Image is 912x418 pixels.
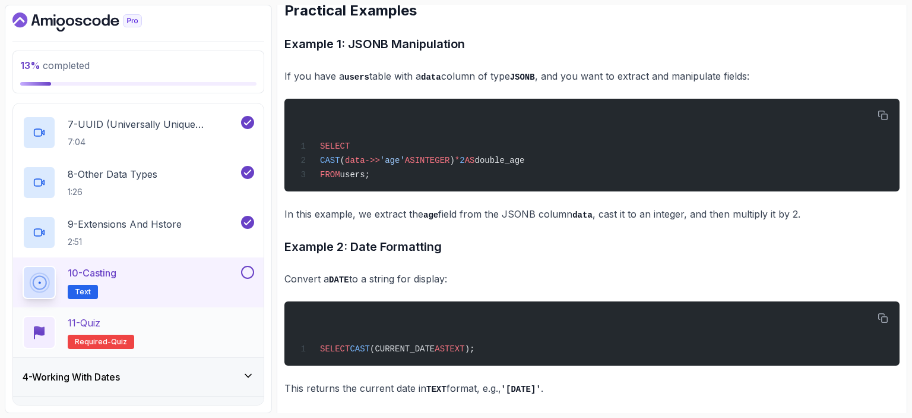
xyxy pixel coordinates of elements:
span: ) [449,156,454,165]
h2: Practical Examples [284,1,900,20]
span: 13 % [20,59,40,71]
button: 11-QuizRequired-quiz [23,316,254,349]
span: quiz [111,337,127,347]
p: 7:04 [68,136,239,148]
button: 9-Extensions And Hstore2:51 [23,216,254,249]
span: 'age' [380,156,405,165]
h3: 4 - Working With Dates [23,370,120,384]
span: INTEGER [415,156,450,165]
button: 8-Other Data Types1:26 [23,166,254,199]
button: 7-UUID (Universally Unique Identifier)7:04 [23,116,254,149]
span: AS [435,344,445,354]
span: completed [20,59,90,71]
span: SELECT [320,142,350,151]
span: Required- [75,337,111,347]
p: If you have a table with a column of type , and you want to extract and manipulate fields: [284,68,900,85]
span: CAST [320,156,340,165]
p: This returns the current date in format, e.g., . [284,380,900,397]
p: 1:26 [68,186,157,198]
p: 10 - Casting [68,266,116,280]
a: Dashboard [12,12,169,32]
h3: Example 1: JSONB Manipulation [284,34,900,54]
span: 2 [460,156,464,165]
p: 7 - UUID (Universally Unique Identifier) [68,117,239,131]
span: SELECT [320,344,350,354]
code: JSONB [510,73,535,82]
span: data->> [345,156,380,165]
code: TEXT [426,385,446,394]
span: TEXT [445,344,465,354]
p: In this example, we extract the field from the JSONB column , cast it to an integer, and then mul... [284,206,900,223]
span: AS [465,156,475,165]
code: data [421,73,441,82]
span: Text [75,287,91,297]
p: 11 - Quiz [68,316,100,330]
button: 10-CastingText [23,266,254,299]
p: Convert a to a string for display: [284,271,900,288]
code: data [572,210,593,220]
span: ); [465,344,475,354]
span: FROM [320,170,340,180]
code: age [423,210,438,220]
span: CAST [350,344,370,354]
code: '[DATE]' [501,385,541,394]
h3: Example 2: Date Formatting [284,237,900,256]
span: ( [340,156,345,165]
span: users; [340,170,370,180]
span: AS [405,156,415,165]
span: (CURRENT_DATE [370,344,435,354]
p: 2:51 [68,236,182,248]
p: 9 - Extensions And Hstore [68,217,182,231]
button: 4-Working With Dates [13,358,264,396]
p: 8 - Other Data Types [68,167,157,181]
code: users [344,73,369,82]
code: DATE [329,275,349,285]
span: double_age [474,156,524,165]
